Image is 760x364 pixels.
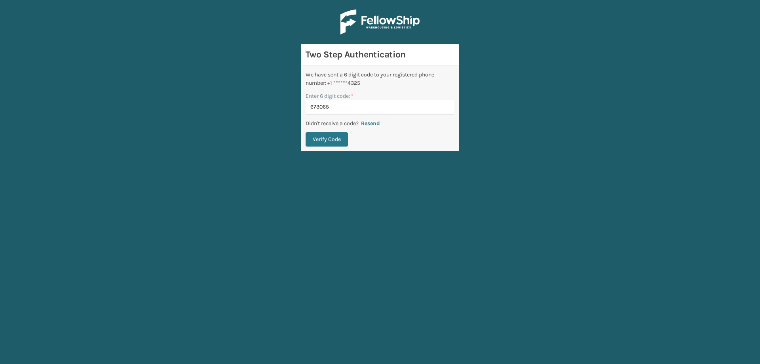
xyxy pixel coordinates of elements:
button: Verify Code [306,132,348,147]
img: Logo [340,10,420,34]
div: We have sent a 6 digit code to your registered phone number: +1 ******4325 [306,71,454,87]
button: Resend [359,120,382,127]
p: Didn't receive a code? [306,119,359,128]
h3: Two Step Authentication [306,49,454,61]
label: Enter 6 digit code: [306,92,353,100]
